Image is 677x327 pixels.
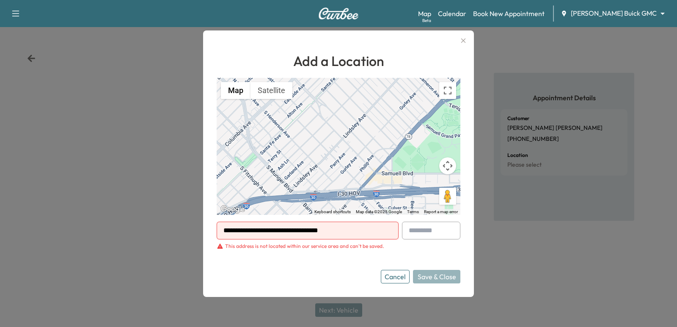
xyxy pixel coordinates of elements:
div: Beta [422,17,431,24]
button: Show satellite imagery [250,82,292,99]
span: Map data ©2025 Google [356,209,402,214]
img: Google [219,204,247,215]
a: Open this area in Google Maps (opens a new window) [219,204,247,215]
button: Toggle fullscreen view [439,82,456,99]
button: Cancel [381,270,410,283]
a: Terms (opens in new tab) [407,209,419,214]
button: Map camera controls [439,157,456,174]
button: Show street map [221,82,250,99]
img: Curbee Logo [318,8,359,19]
a: MapBeta [418,8,431,19]
div: This address is not located within our service area and can't be saved. [225,243,384,250]
button: Keyboard shortcuts [314,209,351,215]
a: Book New Appointment [473,8,545,19]
a: Report a map error [424,209,458,214]
button: Drag Pegman onto the map to open Street View [439,188,456,205]
span: [PERSON_NAME] Buick GMC [571,8,657,18]
a: Calendar [438,8,466,19]
h1: Add a Location [217,51,460,71]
